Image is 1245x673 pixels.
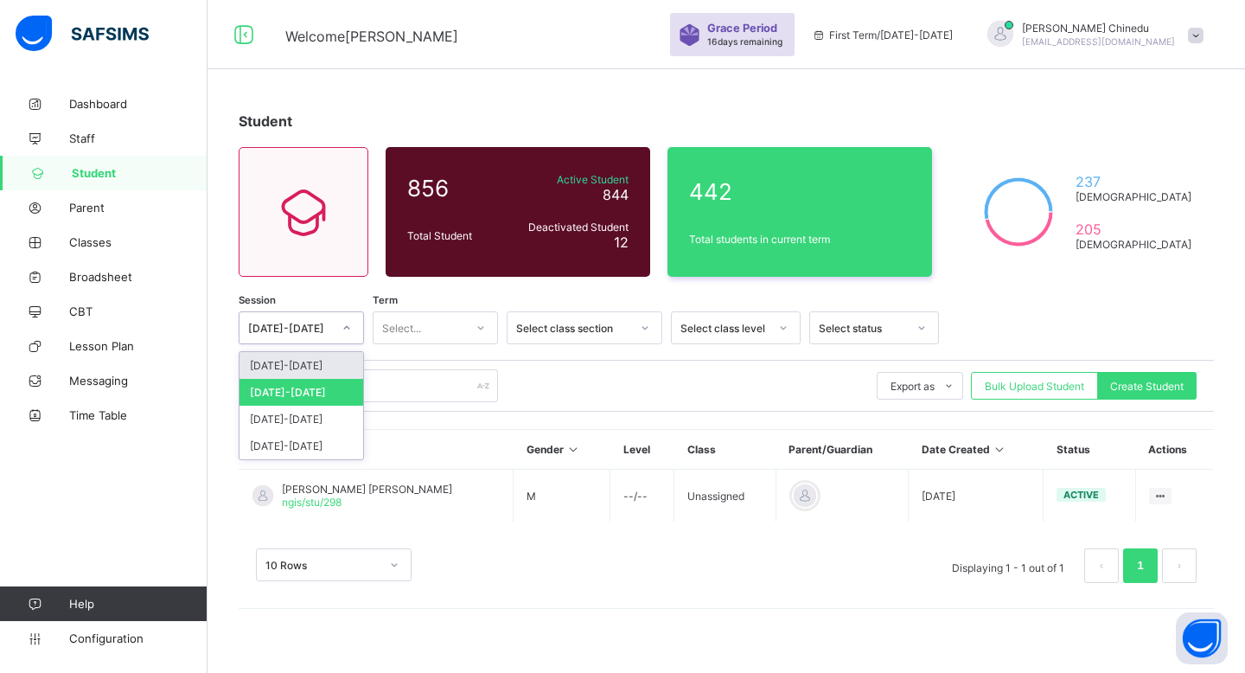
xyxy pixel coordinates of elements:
span: [PERSON_NAME] Chinedu [1022,22,1175,35]
th: Actions [1135,430,1214,470]
span: 844 [603,186,629,203]
span: Messaging [69,374,207,388]
td: Unassigned [674,470,776,522]
li: 1 [1123,548,1158,583]
span: Total students in current term [689,233,910,246]
th: Parent/Guardian [776,430,909,470]
span: Grace Period [707,22,777,35]
span: Broadsheet [69,270,207,284]
span: Classes [69,235,207,249]
span: CBT [69,304,207,318]
span: Welcome [PERSON_NAME] [285,28,458,45]
span: [DEMOGRAPHIC_DATA] [1076,190,1192,203]
img: safsims [16,16,149,52]
div: [DATE]-[DATE] [239,433,363,459]
span: Staff [69,131,207,145]
div: JeremiahChinedu [970,21,1212,49]
td: M [514,470,610,522]
span: Lesson Plan [69,339,207,353]
span: Parent [69,201,207,215]
div: [DATE]-[DATE] [248,322,332,335]
th: Status [1044,430,1136,470]
td: --/-- [610,470,674,522]
span: Help [69,597,207,611]
span: Dashboard [69,97,207,111]
li: 下一页 [1162,548,1197,583]
th: Date Created [909,430,1044,470]
div: Select class level [680,322,769,335]
span: Time Table [69,408,207,422]
div: 10 Rows [265,559,380,572]
span: 856 [407,175,504,202]
span: ngis/stu/298 [282,496,342,509]
span: Term [373,294,398,306]
span: Bulk Upload Student [985,380,1084,393]
th: Class [674,430,776,470]
span: 12 [614,234,629,251]
span: Deactivated Student [513,221,629,234]
span: [PERSON_NAME] [PERSON_NAME] [282,483,452,496]
div: [DATE]-[DATE] [239,406,363,433]
span: Export as [891,380,935,393]
img: sticker-purple.71386a28dfed39d6af7621340158ba97.svg [679,24,700,46]
span: 16 days remaining [707,36,782,47]
span: active [1063,489,1099,501]
span: [DEMOGRAPHIC_DATA] [1076,238,1192,251]
span: Create Student [1110,380,1184,393]
span: Configuration [69,631,207,645]
i: Sort in Ascending Order [566,443,581,456]
span: [EMAIL_ADDRESS][DOMAIN_NAME] [1022,36,1175,47]
span: 205 [1076,221,1192,238]
button: next page [1162,548,1197,583]
li: 上一页 [1084,548,1119,583]
span: 237 [1076,173,1192,190]
div: Select class section [516,322,630,335]
span: Session [239,294,276,306]
th: Gender [514,430,610,470]
span: Student [239,112,292,130]
th: Student [239,430,514,470]
div: [DATE]-[DATE] [239,352,363,379]
span: session/term information [812,29,953,42]
span: Active Student [513,173,629,186]
li: Displaying 1 - 1 out of 1 [939,548,1077,583]
div: Total Student [403,225,508,247]
div: Select... [382,311,421,344]
i: Sort in Ascending Order [993,443,1007,456]
button: Open asap [1176,612,1228,664]
span: 442 [689,178,910,205]
div: [DATE]-[DATE] [239,379,363,406]
th: Level [610,430,674,470]
button: prev page [1084,548,1119,583]
span: Student [72,166,207,180]
a: 1 [1132,554,1148,577]
div: Select status [819,322,907,335]
td: [DATE] [909,470,1044,522]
